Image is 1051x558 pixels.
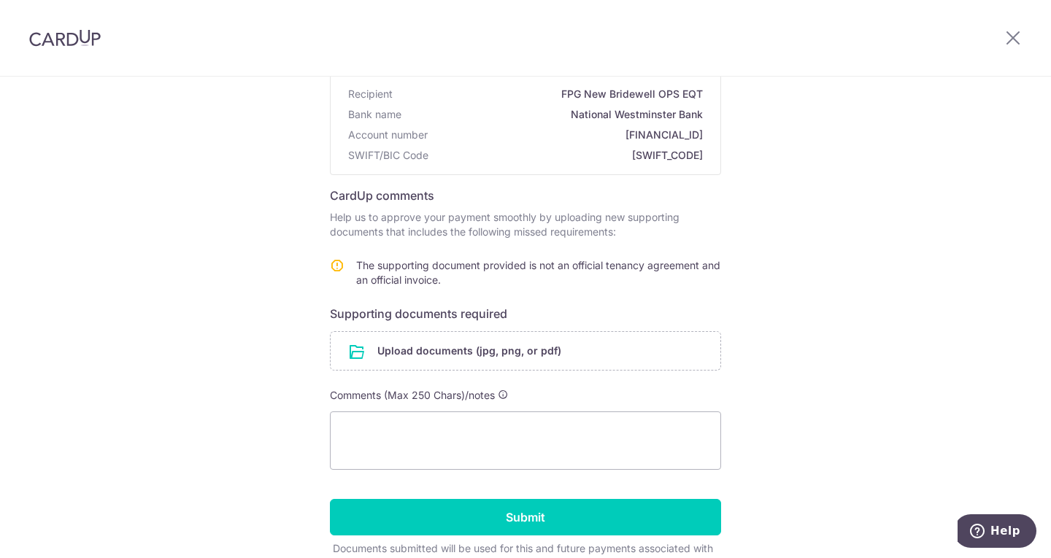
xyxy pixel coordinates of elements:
[29,29,101,47] img: CardUp
[330,331,721,371] div: Upload documents (jpg, png, or pdf)
[330,499,721,535] input: Submit
[330,389,495,401] span: Comments (Max 250 Chars)/notes
[434,128,703,142] span: [FINANCIAL_ID]
[330,210,721,239] p: Help us to approve your payment smoothly by uploading new supporting documents that includes the ...
[399,87,703,101] span: FPG New Bridewell OPS EQT
[407,107,703,122] span: National Westminster Bank
[348,87,393,101] span: Recipient
[330,305,721,322] h6: Supporting documents required
[434,148,703,163] span: [SWIFT_CODE]
[356,259,720,286] span: The supporting document provided is not an official tenancy agreement and an official invoice.
[348,107,401,122] span: Bank name
[348,128,428,142] span: Account number
[958,514,1036,551] iframe: Opens a widget where you can find more information
[330,187,721,204] h6: CardUp comments
[348,148,428,163] span: SWIFT/BIC Code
